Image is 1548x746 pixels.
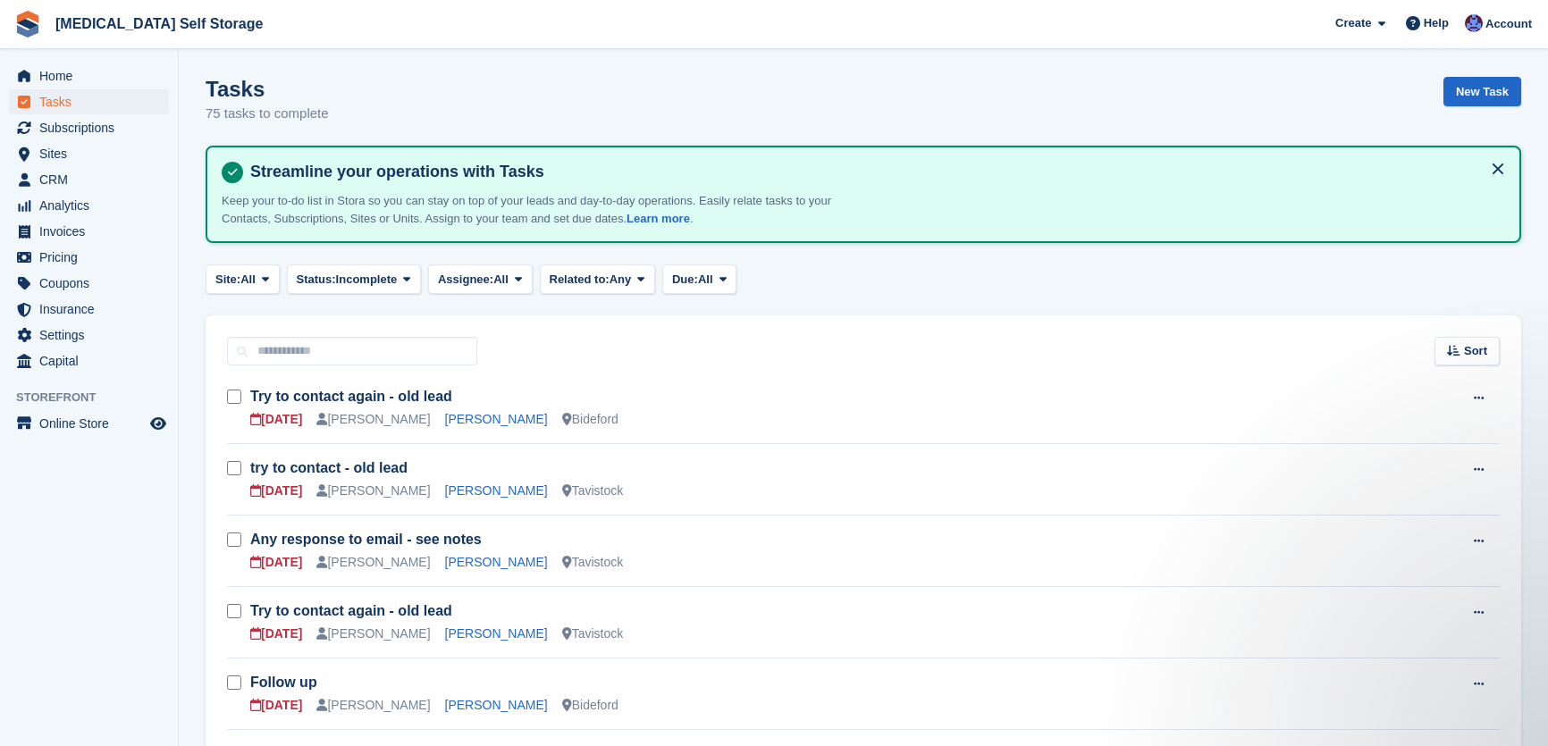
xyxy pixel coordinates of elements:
img: stora-icon-8386f47178a22dfd0bd8f6a31ec36ba5ce8667c1dd55bd0f319d3a0aa187defe.svg [14,11,41,38]
div: [DATE] [250,410,302,429]
a: menu [9,411,169,436]
a: menu [9,219,169,244]
h4: Streamline your operations with Tasks [243,162,1505,182]
a: Try to contact again - old lead [250,603,452,618]
span: Pricing [39,245,147,270]
span: Home [39,63,147,88]
div: [DATE] [250,696,302,715]
span: Settings [39,323,147,348]
button: Related to: Any [540,264,655,294]
a: Follow up [250,675,317,690]
div: Bideford [562,410,618,429]
span: All [240,271,256,289]
p: Keep your to-do list in Stora so you can stay on top of your leads and day-to-day operations. Eas... [222,192,847,227]
div: [DATE] [250,482,302,500]
a: Learn more [627,212,690,225]
span: Create [1335,14,1371,32]
span: All [493,271,509,289]
a: menu [9,348,169,373]
a: menu [9,271,169,296]
a: New Task [1443,77,1521,106]
span: Status: [297,271,336,289]
span: Site: [215,271,240,289]
span: Sort [1464,342,1487,360]
div: Tavistock [562,624,624,643]
a: [MEDICAL_DATA] Self Storage [48,9,270,38]
div: [PERSON_NAME] [316,696,430,715]
span: Due: [672,271,698,289]
span: CRM [39,167,147,192]
img: Helen Walker [1465,14,1483,32]
span: Related to: [550,271,610,289]
button: Status: Incomplete [287,264,421,294]
span: Incomplete [336,271,398,289]
div: Tavistock [562,553,624,572]
span: Online Store [39,411,147,436]
span: Tasks [39,89,147,114]
span: Any [610,271,632,289]
span: Coupons [39,271,147,296]
a: try to contact - old lead [250,460,408,475]
span: Help [1424,14,1449,32]
p: 75 tasks to complete [206,104,329,124]
span: Capital [39,348,147,373]
div: Tavistock [562,482,624,500]
span: Insurance [39,297,147,322]
a: menu [9,115,169,140]
span: Analytics [39,193,147,218]
a: [PERSON_NAME] [445,555,548,569]
a: Preview store [147,413,169,434]
div: [PERSON_NAME] [316,553,430,572]
a: menu [9,141,169,166]
div: Bideford [562,696,618,715]
a: Any response to email - see notes [250,532,482,547]
a: menu [9,63,169,88]
button: Site: All [206,264,280,294]
a: menu [9,193,169,218]
span: Invoices [39,219,147,244]
a: menu [9,297,169,322]
div: [DATE] [250,553,302,572]
span: Storefront [16,389,178,407]
span: Account [1485,15,1532,33]
div: [PERSON_NAME] [316,410,430,429]
div: [DATE] [250,624,302,643]
div: [PERSON_NAME] [316,624,430,643]
span: Assignee: [438,271,493,289]
a: menu [9,245,169,270]
div: [PERSON_NAME] [316,482,430,500]
button: Assignee: All [428,264,533,294]
a: [PERSON_NAME] [445,412,548,426]
a: [PERSON_NAME] [445,626,548,641]
span: All [698,271,713,289]
a: [PERSON_NAME] [445,483,548,498]
span: Sites [39,141,147,166]
a: menu [9,89,169,114]
h1: Tasks [206,77,329,101]
button: Due: All [662,264,736,294]
a: Try to contact again - old lead [250,389,452,404]
a: menu [9,167,169,192]
span: Subscriptions [39,115,147,140]
a: menu [9,323,169,348]
a: [PERSON_NAME] [445,698,548,712]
